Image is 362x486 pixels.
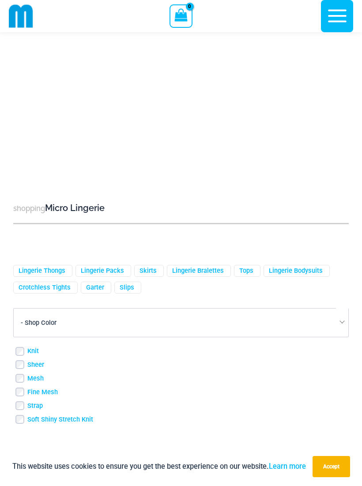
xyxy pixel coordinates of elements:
a: Garter [86,283,104,292]
a: Skirts [140,267,157,275]
a: Strap [27,402,43,410]
a: Lingerie Thongs [19,267,65,275]
a: Crotchless Tights [19,283,71,292]
span: shopping [13,204,45,213]
a: Lingerie Packs [81,267,124,275]
a: Learn more [269,462,306,471]
a: Soft Shiny Stretch Knit [27,415,93,424]
a: Lingerie Bodysuits [269,267,323,275]
a: Lingerie Bralettes [172,267,224,275]
a: Knit [27,347,39,355]
img: cropped mm emblem [9,4,33,28]
span: - Shop Color [13,308,349,337]
button: Accept [313,456,350,477]
span: - Shop Color [21,319,57,327]
h3: Micro Lingerie [13,202,349,214]
span: - Shop Color [14,309,348,337]
p: This website uses cookies to ensure you get the best experience on our website. [12,460,306,472]
a: Sheer [27,361,44,369]
a: Fine Mesh [27,388,58,396]
a: Mesh [27,374,44,383]
a: Tops [239,267,253,275]
a: Slips [120,283,134,292]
